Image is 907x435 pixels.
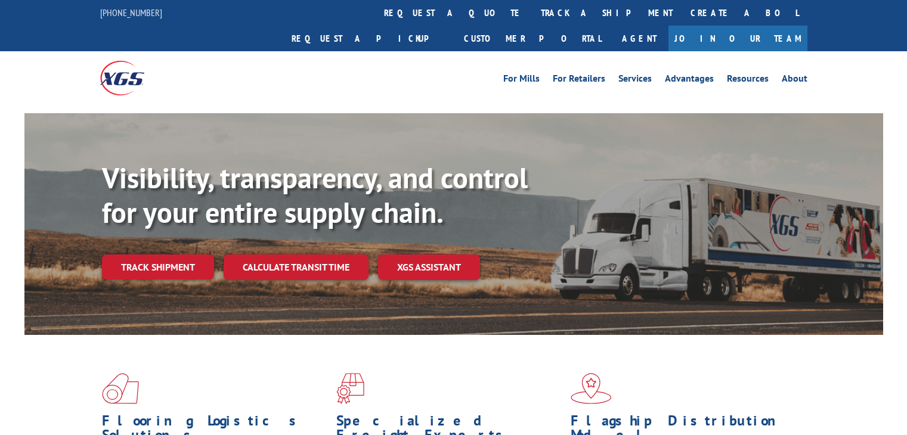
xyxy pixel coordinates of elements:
[102,254,214,279] a: Track shipment
[224,254,369,280] a: Calculate transit time
[100,7,162,18] a: [PHONE_NUMBER]
[455,26,610,51] a: Customer Portal
[283,26,455,51] a: Request a pickup
[727,74,769,87] a: Resources
[102,373,139,404] img: xgs-icon-total-supply-chain-intelligence-red
[610,26,668,51] a: Agent
[618,74,652,87] a: Services
[782,74,807,87] a: About
[665,74,714,87] a: Advantages
[553,74,605,87] a: For Retailers
[102,159,528,231] b: Visibility, transparency, and control for your entire supply chain.
[668,26,807,51] a: Join Our Team
[336,373,364,404] img: xgs-icon-focused-on-flooring-red
[378,254,480,280] a: XGS ASSISTANT
[503,74,540,87] a: For Mills
[571,373,612,404] img: xgs-icon-flagship-distribution-model-red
